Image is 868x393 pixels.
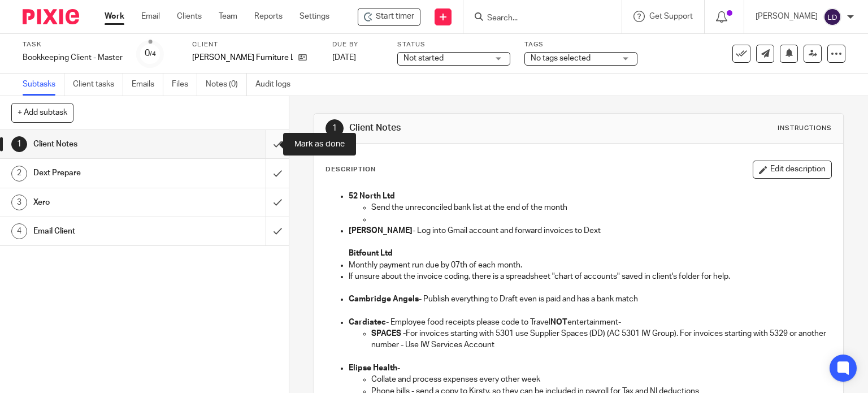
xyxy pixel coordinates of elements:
strong: SPACES - [371,330,406,338]
span: Get Support [649,12,693,20]
span: Not started [403,54,444,62]
h1: Dext Prepare [33,165,181,182]
a: Team [219,11,237,22]
strong: [PERSON_NAME] [349,227,413,235]
strong: Cambridge Angels [349,295,419,303]
button: + Add subtask [11,103,73,122]
span: [DATE] [332,54,356,62]
strong: 52 North Ltd [349,192,395,200]
p: [PERSON_NAME] [756,11,818,22]
h1: Client Notes [33,136,181,153]
div: Noble Russell Furniture Ltd. - Bookkeeping Client - Master [358,8,420,26]
p: [PERSON_NAME] Furniture Ltd. [192,52,293,63]
a: Subtasks [23,74,64,96]
div: 2 [11,166,27,182]
p: - Log into Gmail account and forward invoices to Dext [349,225,832,236]
label: Client [192,40,318,49]
button: Edit description [753,161,832,179]
input: Search [486,14,588,24]
a: Files [172,74,197,96]
label: Status [397,40,510,49]
label: Due by [332,40,383,49]
label: Tags [524,40,637,49]
a: Settings [300,11,329,22]
div: 0 [145,47,156,60]
span: Start timer [376,11,414,23]
img: Pixie [23,9,79,24]
a: Reports [254,11,283,22]
strong: Cardiatec [349,318,386,326]
span: No tags selected [531,54,591,62]
p: - Employee food receipts please code to Travel entertainment- [349,317,832,328]
a: Work [105,11,124,22]
p: - [349,362,832,374]
strong: NOT [550,318,567,326]
p: Monthly payment run due by 07th of each month. [349,260,832,271]
a: Notes (0) [206,74,247,96]
div: 4 [11,223,27,239]
a: Client tasks [73,74,123,96]
h1: Client Notes [349,122,602,134]
p: - Publish everything to Draft even is paid and has a bank match [349,293,832,305]
strong: Elipse Health [349,364,397,372]
a: Email [141,11,160,22]
p: For invoices starting with 5301 use Supplier Spaces (DD) (AC 5301 IW Group). For invoices startin... [371,328,832,351]
a: Emails [132,74,163,96]
div: 1 [11,136,27,152]
a: Clients [177,11,202,22]
small: /4 [150,51,156,57]
p: Description [325,165,376,174]
img: svg%3E [823,8,841,26]
h1: Xero [33,194,181,211]
p: Send the unreconciled bank list at the end of the month [371,202,832,213]
div: 1 [325,119,344,137]
a: Audit logs [255,74,299,96]
p: Collate and process expenses every other week [371,374,832,385]
label: Task [23,40,123,49]
div: Instructions [778,124,832,133]
strong: Bitfount Ltd [349,249,393,257]
div: Bookkeeping Client - Master [23,52,123,63]
h1: Email Client [33,223,181,240]
div: 3 [11,195,27,210]
p: If unsure about the invoice coding, there is a spreadsheet "chart of accounts" saved in client's ... [349,271,832,282]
